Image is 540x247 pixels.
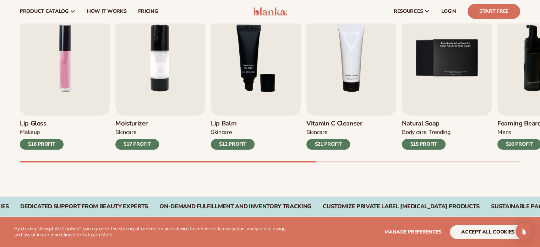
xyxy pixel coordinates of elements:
[402,1,492,150] a: 5 / 9
[88,231,112,238] a: Learn More
[20,203,148,210] div: Dedicated Support From Beauty Experts
[306,129,327,136] div: Skincare
[211,1,301,150] a: 3 / 9
[20,120,64,128] h3: Lip Gloss
[402,120,451,128] h3: Natural Soap
[394,9,423,14] span: resources
[402,139,446,150] div: $15 PROFIT
[211,129,232,136] div: SKINCARE
[87,9,127,14] span: How It Works
[306,120,362,128] h3: Vitamin C Cleanser
[450,225,526,239] button: accept all cookies
[384,229,442,235] span: Manage preferences
[20,9,69,14] span: product catalog
[497,129,511,136] div: mens
[384,225,442,239] button: Manage preferences
[323,203,480,210] div: CUSTOMIZE PRIVATE LABEL [MEDICAL_DATA] PRODUCTS
[211,139,255,150] div: $12 PROFIT
[115,129,136,136] div: SKINCARE
[306,139,350,150] div: $21 PROFIT
[138,9,158,14] span: pricing
[402,129,426,136] div: BODY Care
[115,139,159,150] div: $17 PROFIT
[20,139,64,150] div: $16 PROFIT
[20,129,40,136] div: MAKEUP
[429,129,450,136] div: TRENDING
[159,203,311,210] div: On-Demand Fulfillment and Inventory Tracking
[306,1,396,150] a: 4 / 9
[115,1,205,150] a: 2 / 9
[211,120,255,128] h3: Lip Balm
[14,226,294,238] p: By clicking "Accept All Cookies", you agree to the storing of cookies on your device to enhance s...
[115,120,159,128] h3: Moisturizer
[516,223,533,240] div: Open Intercom Messenger
[253,7,287,16] img: logo
[20,1,110,150] a: 1 / 9
[441,9,456,14] span: LOGIN
[468,4,520,19] a: Start Free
